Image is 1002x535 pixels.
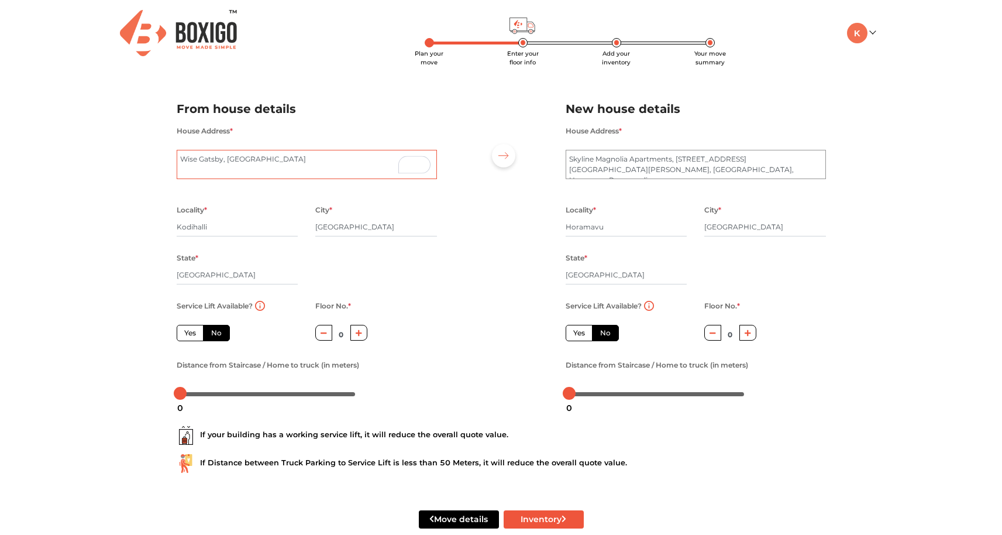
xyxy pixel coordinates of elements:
[177,358,359,373] label: Distance from Staircase / Home to truck (in meters)
[120,10,237,56] img: Boxigo
[562,398,577,418] div: 0
[592,325,619,341] label: No
[704,203,721,218] label: City
[177,150,437,179] textarea: To enrich screen reader interactions, please activate Accessibility in Grammarly extension settings
[315,299,351,314] label: Floor No.
[566,299,642,314] label: Service Lift Available?
[566,358,748,373] label: Distance from Staircase / Home to truck (in meters)
[566,150,826,179] textarea: Skyline Magnolia Apartments, [STREET_ADDRESS][GEOGRAPHIC_DATA][PERSON_NAME], [GEOGRAPHIC_DATA], H...
[177,203,207,218] label: Locality
[504,510,584,529] button: Inventory
[177,325,204,341] label: Yes
[566,124,622,139] label: House Address
[177,251,198,266] label: State
[177,100,437,119] h2: From house details
[419,510,499,529] button: Move details
[566,100,826,119] h2: New house details
[177,454,195,473] img: ...
[602,50,631,66] span: Add your inventory
[173,398,188,418] div: 0
[177,426,826,445] div: If your building has a working service lift, it will reduce the overall quote value.
[177,454,826,473] div: If Distance between Truck Parking to Service Lift is less than 50 Meters, it will reduce the over...
[177,299,253,314] label: Service Lift Available?
[177,426,195,445] img: ...
[507,50,539,66] span: Enter your floor info
[566,325,593,341] label: Yes
[415,50,443,66] span: Plan your move
[704,299,740,314] label: Floor No.
[566,251,587,266] label: State
[177,124,233,139] label: House Address
[566,203,596,218] label: Locality
[203,325,230,341] label: No
[315,203,332,218] label: City
[694,50,726,66] span: Your move summary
